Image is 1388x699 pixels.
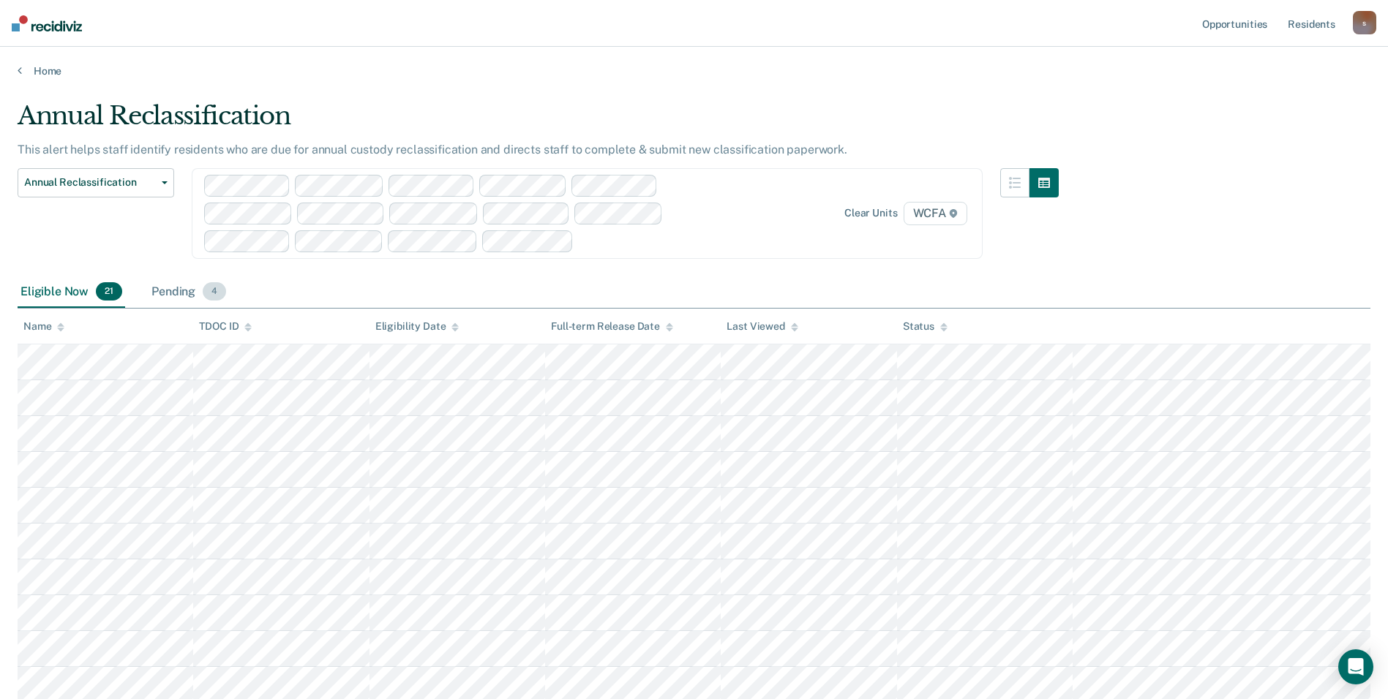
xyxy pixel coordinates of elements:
[903,320,948,333] div: Status
[24,176,156,189] span: Annual Reclassification
[18,64,1370,78] a: Home
[727,320,798,333] div: Last Viewed
[12,15,82,31] img: Recidiviz
[199,320,252,333] div: TDOC ID
[203,282,226,301] span: 4
[904,202,967,225] span: WCFA
[18,101,1059,143] div: Annual Reclassification
[551,320,673,333] div: Full-term Release Date
[23,320,64,333] div: Name
[96,282,122,301] span: 21
[1338,649,1373,684] div: Open Intercom Messenger
[18,276,125,309] div: Eligible Now21
[18,143,847,156] p: This alert helps staff identify residents who are due for annual custody reclassification and dir...
[844,207,898,219] div: Clear units
[149,276,229,309] div: Pending4
[375,320,459,333] div: Eligibility Date
[1353,11,1376,34] button: s
[18,168,174,197] button: Annual Reclassification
